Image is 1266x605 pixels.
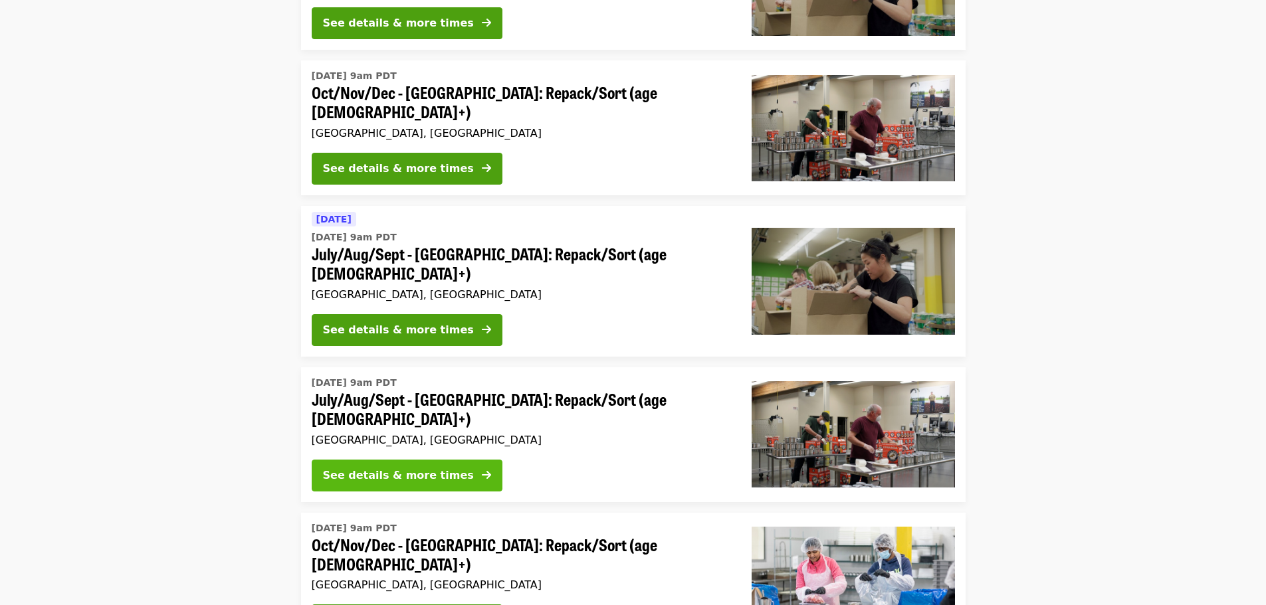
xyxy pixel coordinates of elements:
div: [GEOGRAPHIC_DATA], [GEOGRAPHIC_DATA] [312,434,730,446]
button: See details & more times [312,7,502,39]
div: See details & more times [323,15,474,31]
button: See details & more times [312,314,502,346]
span: Oct/Nov/Dec - [GEOGRAPHIC_DATA]: Repack/Sort (age [DEMOGRAPHIC_DATA]+) [312,535,730,574]
span: July/Aug/Sept - [GEOGRAPHIC_DATA]: Repack/Sort (age [DEMOGRAPHIC_DATA]+) [312,390,730,428]
time: [DATE] 9am PDT [312,69,397,83]
img: July/Aug/Sept - Portland: Repack/Sort (age 8+) organized by Oregon Food Bank [752,228,955,334]
i: arrow-right icon [482,469,491,481]
a: See details for "Oct/Nov/Dec - Portland: Repack/Sort (age 16+)" [301,60,966,195]
time: [DATE] 9am PDT [312,376,397,390]
img: July/Aug/Sept - Portland: Repack/Sort (age 16+) organized by Oregon Food Bank [752,381,955,487]
button: See details & more times [312,153,502,185]
div: See details & more times [323,161,474,177]
div: See details & more times [323,322,474,338]
div: [GEOGRAPHIC_DATA], [GEOGRAPHIC_DATA] [312,578,730,591]
i: arrow-right icon [482,323,491,336]
i: arrow-right icon [482,17,491,29]
a: See details for "July/Aug/Sept - Portland: Repack/Sort (age 16+)" [301,367,966,502]
img: Oct/Nov/Dec - Portland: Repack/Sort (age 16+) organized by Oregon Food Bank [752,75,955,181]
button: See details & more times [312,460,502,491]
i: arrow-right icon [482,162,491,175]
span: July/Aug/Sept - [GEOGRAPHIC_DATA]: Repack/Sort (age [DEMOGRAPHIC_DATA]+) [312,244,730,283]
time: [DATE] 9am PDT [312,230,397,244]
span: Oct/Nov/Dec - [GEOGRAPHIC_DATA]: Repack/Sort (age [DEMOGRAPHIC_DATA]+) [312,83,730,122]
a: See details for "July/Aug/Sept - Portland: Repack/Sort (age 8+)" [301,206,966,357]
div: [GEOGRAPHIC_DATA], [GEOGRAPHIC_DATA] [312,288,730,301]
time: [DATE] 9am PDT [312,521,397,535]
div: See details & more times [323,468,474,483]
div: [GEOGRAPHIC_DATA], [GEOGRAPHIC_DATA] [312,127,730,139]
span: [DATE] [316,214,352,224]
